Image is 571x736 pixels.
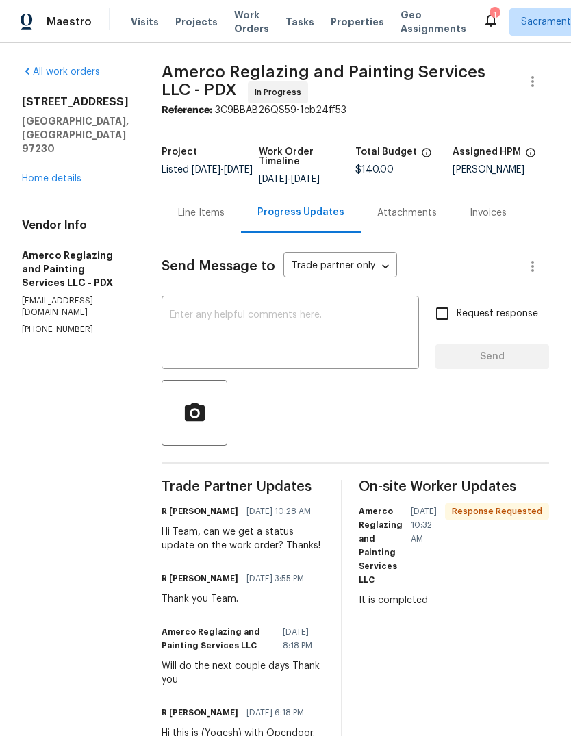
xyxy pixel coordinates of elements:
a: All work orders [22,67,100,77]
span: $140.00 [355,165,394,175]
span: [DATE] 8:18 PM [283,625,316,652]
div: Line Items [178,206,225,220]
span: Response Requested [446,505,548,518]
div: 1 [490,8,499,22]
h5: [GEOGRAPHIC_DATA], [GEOGRAPHIC_DATA] 97230 [22,114,129,155]
span: Tasks [285,17,314,27]
span: Maestro [47,15,92,29]
span: [DATE] [259,175,288,184]
span: [DATE] [224,165,253,175]
span: Projects [175,15,218,29]
h5: Project [162,147,197,157]
span: Amerco Reglazing and Painting Services LLC - PDX [162,64,485,98]
span: [DATE] [192,165,220,175]
h4: Vendor Info [22,218,129,232]
div: Hi Team, can we get a status update on the work order? Thanks! [162,525,325,553]
h6: R [PERSON_NAME] [162,706,238,720]
h6: Amerco Reglazing and Painting Services LLC [359,505,403,587]
div: 3C9BBAB26QS59-1cb24ff53 [162,103,549,117]
span: [DATE] [291,175,320,184]
h2: [STREET_ADDRESS] [22,95,129,109]
div: Will do the next couple days Thank you [162,659,325,687]
span: [DATE] 6:18 PM [246,706,304,720]
span: Work Orders [234,8,269,36]
span: - [259,175,320,184]
span: The hpm assigned to this work order. [525,147,536,165]
span: In Progress [255,86,307,99]
span: Send Message to [162,259,275,273]
p: [EMAIL_ADDRESS][DOMAIN_NAME] [22,295,129,318]
span: Request response [457,307,538,321]
span: Geo Assignments [401,8,466,36]
div: Invoices [470,206,507,220]
span: [DATE] 10:28 AM [246,505,311,518]
div: Attachments [377,206,437,220]
span: The total cost of line items that have been proposed by Opendoor. This sum includes line items th... [421,147,432,165]
b: Reference: [162,105,212,115]
h6: Amerco Reglazing and Painting Services LLC [162,625,275,652]
span: Trade Partner Updates [162,480,325,494]
h6: R [PERSON_NAME] [162,572,238,585]
h5: Amerco Reglazing and Painting Services LLC - PDX [22,249,129,290]
div: It is completed [359,594,549,607]
h6: R [PERSON_NAME] [162,505,238,518]
h5: Assigned HPM [453,147,521,157]
span: [DATE] 3:55 PM [246,572,304,585]
span: Visits [131,15,159,29]
span: On-site Worker Updates [359,480,549,494]
span: Properties [331,15,384,29]
span: - [192,165,253,175]
h5: Total Budget [355,147,417,157]
div: Progress Updates [257,205,344,219]
div: Trade partner only [283,255,397,278]
p: [PHONE_NUMBER] [22,324,129,335]
span: Listed [162,165,253,175]
div: [PERSON_NAME] [453,165,550,175]
a: Home details [22,174,81,183]
h5: Work Order Timeline [259,147,356,166]
div: Thank you Team. [162,592,312,606]
span: [DATE] 10:32 AM [411,505,437,546]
